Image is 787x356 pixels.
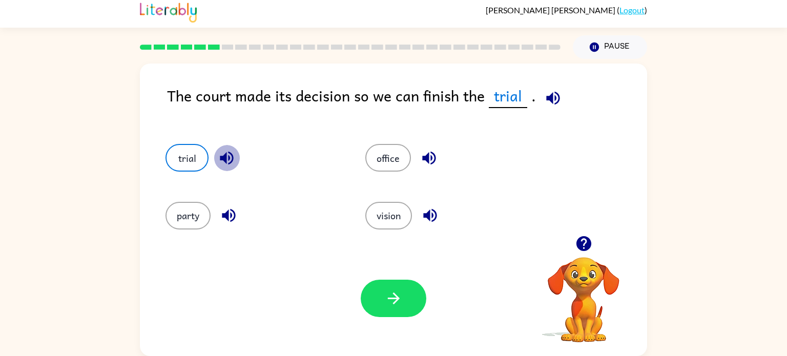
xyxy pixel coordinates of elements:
[165,144,209,172] button: trial
[486,5,647,15] div: ( )
[165,202,211,229] button: party
[486,5,617,15] span: [PERSON_NAME] [PERSON_NAME]
[365,202,412,229] button: vision
[167,84,647,123] div: The court made its decision so we can finish the .
[489,84,527,108] span: trial
[619,5,645,15] a: Logout
[573,35,647,59] button: Pause
[365,144,411,172] button: office
[532,241,635,344] video: Your browser must support playing .mp4 files to use Literably. Please try using another browser.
